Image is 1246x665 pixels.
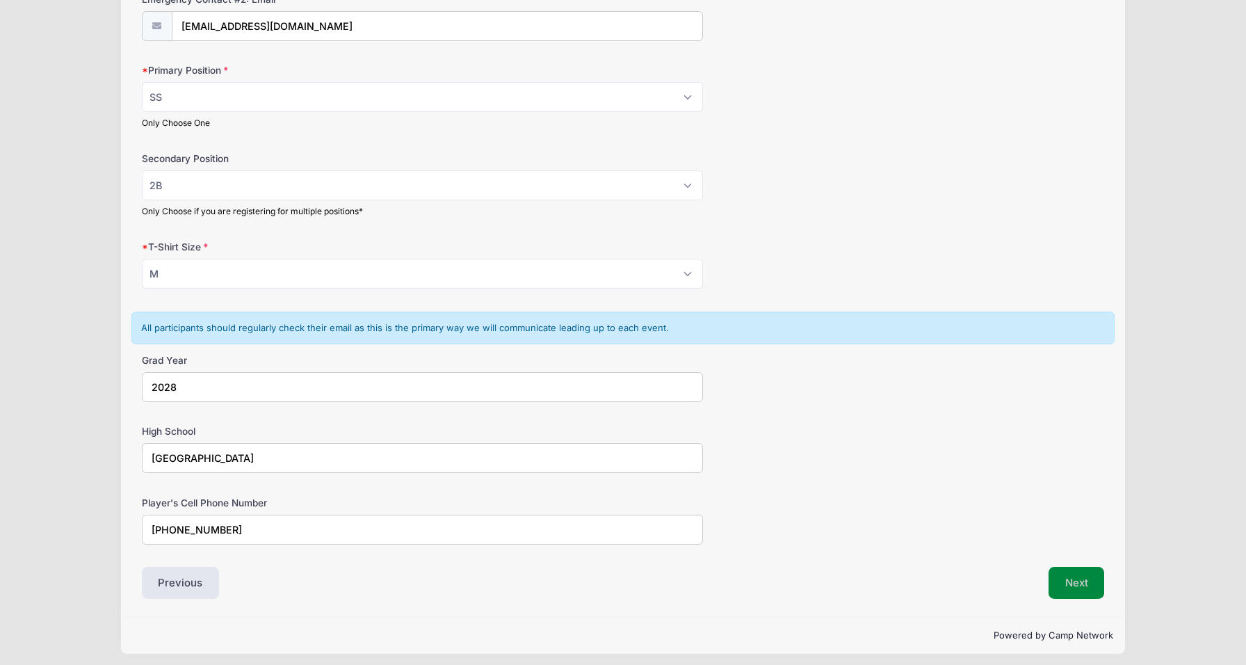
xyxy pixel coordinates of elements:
[172,11,704,41] input: email@email.com
[142,240,463,254] label: T-Shirt Size
[133,629,1114,643] p: Powered by Camp Network
[142,117,704,129] div: Only Choose One
[142,353,463,367] label: Grad Year
[142,567,220,599] button: Previous
[142,63,463,77] label: Primary Position
[142,205,704,218] div: Only Choose if you are registering for multiple positions*
[131,312,1115,345] div: All participants should regularly check their email as this is the primary way we will communicat...
[142,152,463,166] label: Secondary Position
[142,496,463,510] label: Player's Cell Phone Number
[1049,567,1105,599] button: Next
[142,424,463,438] label: High School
